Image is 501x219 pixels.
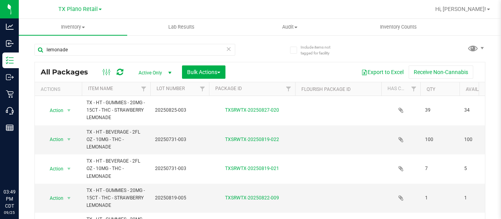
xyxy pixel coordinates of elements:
[157,86,185,91] a: Lot Number
[6,40,14,47] inline-svg: Inbound
[236,19,344,35] a: Audit
[196,82,209,96] a: Filter
[6,23,14,31] inline-svg: Analytics
[4,188,15,210] p: 03:49 PM CDT
[236,24,344,31] span: Audit
[427,87,435,92] a: Qty
[407,82,420,96] a: Filter
[87,99,146,122] span: TX - HT - GUMMIES - 20MG - 15CT - THC - STRAWBERRY LEMONADE
[425,194,455,202] span: 1
[464,165,494,172] span: 5
[301,87,351,92] a: Flourish Package ID
[425,165,455,172] span: 7
[425,136,455,143] span: 100
[226,44,231,54] span: Clear
[215,86,242,91] a: Package ID
[282,82,295,96] a: Filter
[369,24,427,31] span: Inventory Counts
[155,136,204,143] span: 20250731-003
[19,19,127,35] a: Inventory
[87,129,146,151] span: TX - HT - BEVERAGE - 2FL OZ - 10MG - THC - LEMONADE
[127,19,236,35] a: Lab Results
[43,163,64,174] span: Action
[155,165,204,172] span: 20250731-003
[356,65,409,79] button: Export to Excel
[88,86,113,91] a: Item Name
[6,90,14,98] inline-svg: Retail
[425,107,455,114] span: 39
[155,107,204,114] span: 20250825-003
[58,6,98,13] span: TX Plano Retail
[4,210,15,215] p: 09/25
[155,194,204,202] span: 20250819-005
[301,44,340,56] span: Include items not tagged for facility
[43,105,64,116] span: Action
[409,65,473,79] button: Receive Non-Cannabis
[6,107,14,115] inline-svg: Call Center
[6,56,14,64] inline-svg: Inventory
[381,82,420,96] th: Has COA
[87,187,146,210] span: TX - HT - GUMMIES - 20MG - 15CT - THC - STRAWBERRY LEMONADE
[43,193,64,204] span: Action
[464,107,494,114] span: 34
[43,134,64,145] span: Action
[225,166,279,171] a: TXSRWTX-20250819-021
[225,107,279,113] a: TXSRWTX-20250827-020
[6,73,14,81] inline-svg: Outbound
[435,6,486,12] span: Hi, [PERSON_NAME]!
[187,69,220,75] span: Bulk Actions
[64,134,74,145] span: select
[137,82,150,96] a: Filter
[41,87,79,92] div: Actions
[158,24,205,31] span: Lab Results
[34,44,235,56] input: Search Package ID, Item Name, SKU, Lot or Part Number...
[19,24,127,31] span: Inventory
[464,194,494,202] span: 1
[87,157,146,180] span: TX - HT - BEVERAGE - 2FL OZ - 10MG - THC - LEMONADE
[225,195,279,201] a: TXSRWTX-20250822-009
[344,19,453,35] a: Inventory Counts
[6,124,14,132] inline-svg: Reports
[8,156,31,180] iframe: Resource center
[466,87,489,92] a: Available
[64,105,74,116] span: select
[41,68,96,76] span: All Packages
[464,136,494,143] span: 100
[64,193,74,204] span: select
[182,65,225,79] button: Bulk Actions
[225,137,279,142] a: TXSRWTX-20250819-022
[64,163,74,174] span: select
